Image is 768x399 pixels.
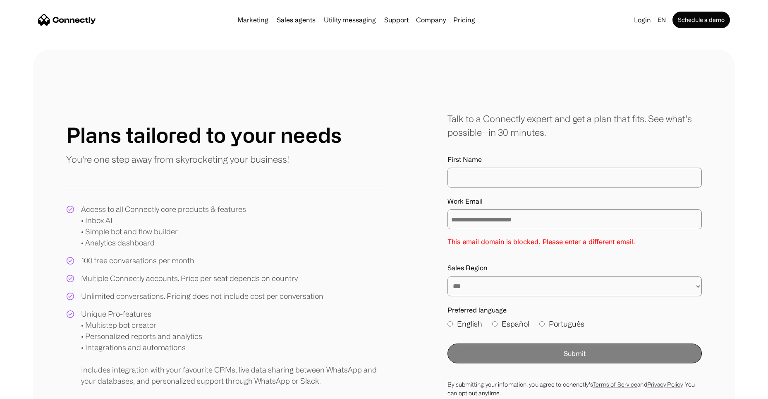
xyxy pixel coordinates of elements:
[447,321,453,327] input: English
[414,14,448,26] div: Company
[447,156,702,163] label: First Name
[66,152,289,166] p: You're one step away from skyrocketing your business!
[234,17,272,23] a: Marketing
[450,17,479,23] a: Pricing
[447,197,702,205] label: Work Email
[447,318,482,329] label: English
[81,291,323,302] div: Unlimited conversations. Pricing does not include cost per conversation
[539,318,584,329] label: Português
[492,321,498,327] input: Español
[672,12,730,28] a: Schedule a demo
[492,318,529,329] label: Español
[539,321,545,327] input: Português
[658,14,666,26] div: en
[17,385,50,396] ul: Language list
[447,236,702,248] p: This email domain is blocked. Please enter a different email.
[447,380,702,397] div: By submitting your infomation, you agree to conenctly’s and . You can opt out anytime.
[654,14,671,26] div: en
[381,17,412,23] a: Support
[273,17,319,23] a: Sales agents
[593,381,638,387] a: Terms of Service
[81,273,298,284] div: Multiple Connectly accounts. Price per seat depends on country
[81,204,246,248] div: Access to all Connectly core products & features • Inbox AI • Simple bot and flow builder • Analy...
[38,14,96,26] a: home
[66,123,342,147] h1: Plans tailored to your needs
[321,17,379,23] a: Utility messaging
[81,308,384,387] div: Unique Pro-features • Multistep bot creator • Personalized reports and analytics • Integrations a...
[647,381,682,387] a: Privacy Policy
[447,264,702,272] label: Sales Region
[447,112,702,139] div: Talk to a Connectly expert and get a plan that fits. See what’s possible—in 30 minutes.
[447,344,702,363] button: Submit
[8,384,50,396] aside: Language selected: English
[81,255,194,266] div: 100 free conversations per month
[416,14,446,26] div: Company
[447,306,702,314] label: Preferred language
[631,14,654,26] a: Login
